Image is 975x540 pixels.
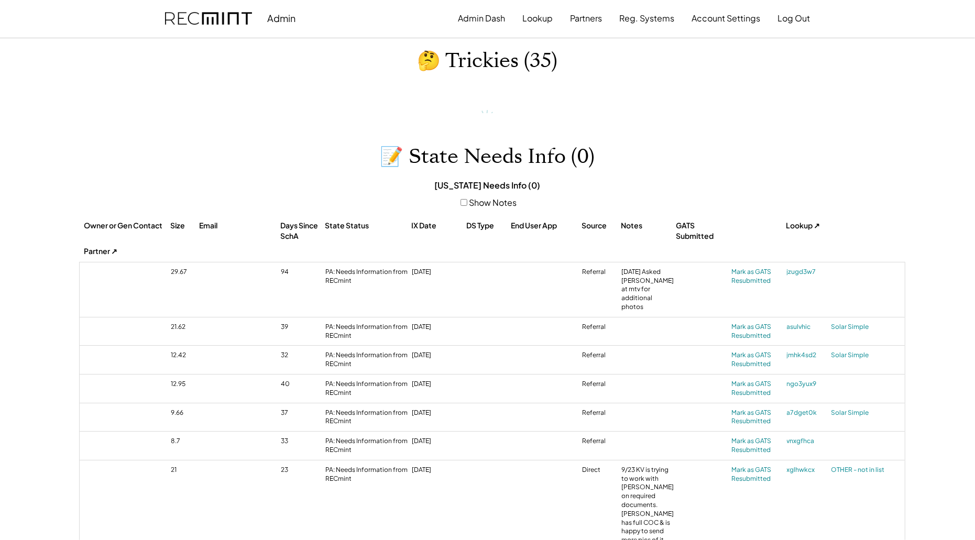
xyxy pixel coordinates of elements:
[281,409,323,417] div: 37
[778,8,810,29] button: Log Out
[458,8,506,29] button: Admin Dash
[171,221,197,231] div: Size
[582,221,619,231] div: Source
[171,323,198,332] div: 21.62
[583,437,619,446] div: Referral
[583,409,619,417] div: Referral
[281,466,323,475] div: 23
[523,8,553,29] button: Lookup
[171,409,198,417] div: 9.66
[621,221,674,231] div: Notes
[418,49,558,73] h1: 🤔 Trickies (35)
[732,323,784,340] div: Mark as GATS Resubmitted
[732,351,784,369] div: Mark as GATS Resubmitted
[469,197,517,208] label: Show Notes
[281,380,323,389] div: 40
[326,409,410,426] div: PA: Needs Information from RECmint
[732,380,784,398] div: Mark as GATS Resubmitted
[583,351,619,360] div: Referral
[787,466,829,475] a: xglhwkcx
[268,12,296,24] div: Admin
[412,221,464,231] div: IX Date
[412,437,465,446] div: [DATE]
[622,268,674,312] div: [DATE] Asked [PERSON_NAME] at mtv for additional photos
[583,268,619,277] div: Referral
[326,437,410,455] div: PA: Needs Information from RECmint
[412,351,465,360] div: [DATE]
[583,466,619,475] div: Direct
[732,409,784,426] div: Mark as GATS Resubmitted
[831,409,900,417] a: Solar Simple
[325,221,409,231] div: State Status
[281,268,323,277] div: 94
[171,380,198,389] div: 12.95
[326,380,410,398] div: PA: Needs Information from RECmint
[171,466,198,475] div: 21
[786,221,828,231] div: Lookup ↗
[200,221,278,231] div: Email
[583,380,619,389] div: Referral
[281,437,323,446] div: 33
[84,246,152,257] div: Partner ↗
[511,221,579,231] div: End User App
[412,380,465,389] div: [DATE]
[84,221,168,231] div: Owner or Gen Contact
[787,268,829,277] a: jzugd3w7
[831,323,900,332] a: Solar Simple
[171,268,198,277] div: 29.67
[326,466,410,483] div: PA: Needs Information from RECmint
[412,409,465,417] div: [DATE]
[165,12,252,25] img: recmint-logotype%403x.png
[787,380,829,389] a: ngo3yux9
[787,323,829,332] a: asulvhic
[326,351,410,369] div: PA: Needs Information from RECmint
[620,8,675,29] button: Reg. Systems
[787,351,829,360] a: jmhk4sd2
[787,409,829,417] a: a7dget0k
[326,268,410,285] div: PA: Needs Information from RECmint
[326,323,410,340] div: PA: Needs Information from RECmint
[412,466,465,475] div: [DATE]
[435,180,541,191] div: [US_STATE] Needs Info (0)
[281,351,323,360] div: 32
[171,437,198,446] div: 8.7
[467,221,509,231] div: DS Type
[732,466,784,483] div: Mark as GATS Resubmitted
[676,221,729,241] div: GATS Submitted
[281,323,323,332] div: 39
[412,323,465,332] div: [DATE]
[831,351,900,360] a: Solar Simple
[732,268,784,285] div: Mark as GATS Resubmitted
[732,437,784,455] div: Mark as GATS Resubmitted
[412,268,465,277] div: [DATE]
[583,323,619,332] div: Referral
[571,8,602,29] button: Partners
[380,145,595,169] h1: 📝 State Needs Info (0)
[692,8,761,29] button: Account Settings
[281,221,323,241] div: Days Since SchA
[787,437,829,446] a: vnxgfhca
[831,466,900,475] a: OTHER - not in list
[171,351,198,360] div: 12.42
